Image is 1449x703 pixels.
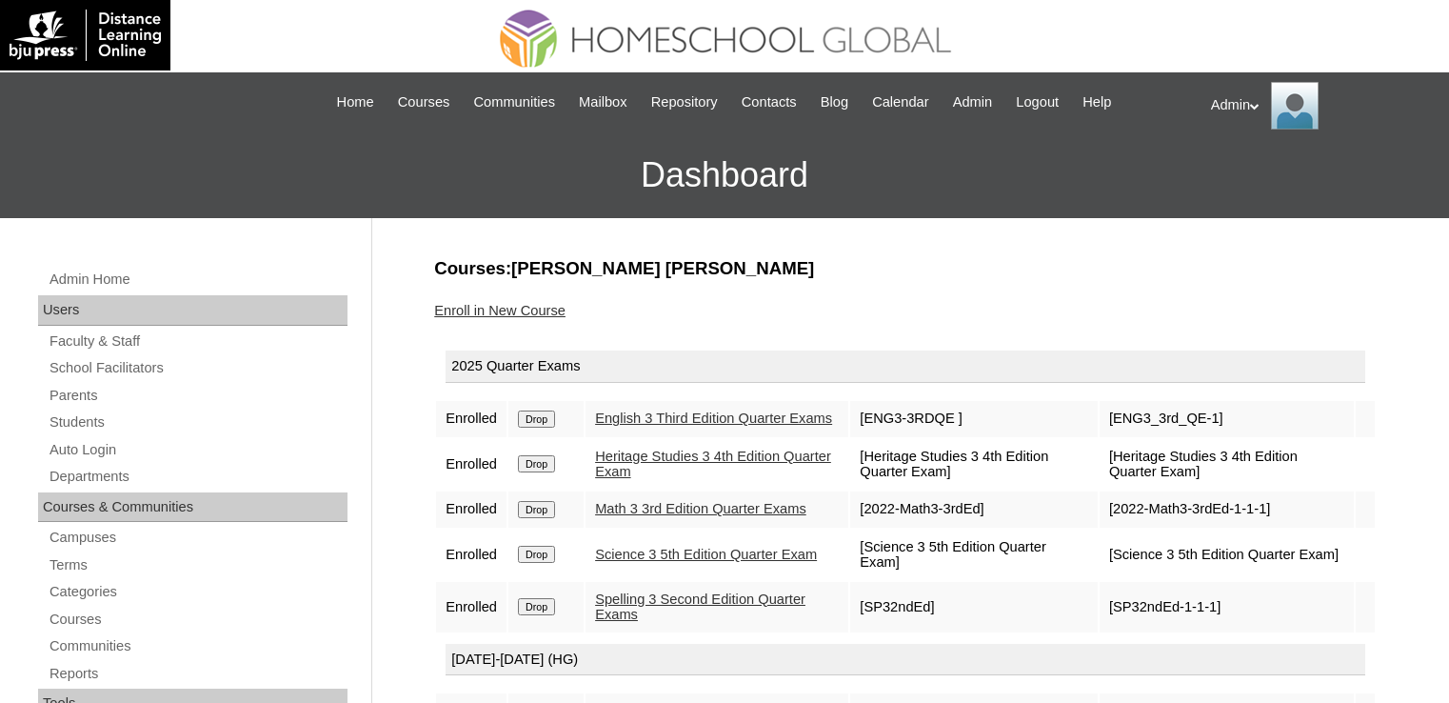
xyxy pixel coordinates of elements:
[518,546,555,563] input: Drop
[1016,91,1059,113] span: Logout
[595,449,831,480] a: Heritage Studies 3 4th Edition Quarter Exam
[48,526,347,550] a: Campuses
[464,91,565,113] a: Communities
[48,268,347,291] a: Admin Home
[48,384,347,408] a: Parents
[732,91,806,113] a: Contacts
[1100,439,1354,490] td: [Heritage Studies 3 4th Edition Quarter Exam]
[642,91,727,113] a: Repository
[48,580,347,604] a: Categories
[850,492,1098,528] td: [2022-Math3-3rdEd]
[1073,91,1121,113] a: Help
[446,351,1365,383] div: 2025 Quarter Exams
[48,662,347,686] a: Reports
[10,132,1439,218] h3: Dashboard
[1100,530,1354,580] td: [Science 3 5th Edition Quarter Exam]
[872,91,928,113] span: Calendar
[10,10,161,61] img: logo-white.png
[595,411,832,426] a: English 3 Third Edition Quarter Exams
[1006,91,1068,113] a: Logout
[48,634,347,658] a: Communities
[434,256,1377,281] h3: Courses:[PERSON_NAME] [PERSON_NAME]
[569,91,637,113] a: Mailbox
[48,465,347,489] a: Departments
[48,608,347,632] a: Courses
[446,644,1365,676] div: [DATE]-[DATE] (HG)
[953,91,993,113] span: Admin
[388,91,460,113] a: Courses
[518,455,555,472] input: Drop
[328,91,384,113] a: Home
[436,530,506,580] td: Enrolled
[1100,401,1354,437] td: [ENG3_3rd_QE-1]
[518,501,555,518] input: Drop
[473,91,555,113] span: Communities
[48,356,347,380] a: School Facilitators
[595,501,806,516] a: Math 3 3rd Edition Quarter Exams
[436,582,506,633] td: Enrolled
[811,91,858,113] a: Blog
[48,553,347,577] a: Terms
[651,91,718,113] span: Repository
[337,91,374,113] span: Home
[1100,582,1354,633] td: [SP32ndEd-1-1-1]
[850,530,1098,580] td: [Science 3 5th Edition Quarter Exam]
[436,401,506,437] td: Enrolled
[1100,492,1354,528] td: [2022-Math3-3rdEd-1-1-1]
[398,91,450,113] span: Courses
[850,582,1098,633] td: [SP32ndEd]
[38,492,347,523] div: Courses & Communities
[742,91,797,113] span: Contacts
[579,91,627,113] span: Mailbox
[595,547,817,562] a: Science 3 5th Edition Quarter Exam
[518,598,555,615] input: Drop
[821,91,848,113] span: Blog
[434,303,566,318] a: Enroll in New Course
[1082,91,1111,113] span: Help
[863,91,938,113] a: Calendar
[850,439,1098,490] td: [Heritage Studies 3 4th Edition Quarter Exam]
[48,438,347,462] a: Auto Login
[850,401,1098,437] td: [ENG3-3RDQE ]
[1211,82,1430,130] div: Admin
[436,492,506,528] td: Enrolled
[1271,82,1319,130] img: Admin Homeschool Global
[943,91,1002,113] a: Admin
[38,295,347,326] div: Users
[48,411,347,434] a: Students
[48,330,347,353] a: Faculty & Staff
[436,439,506,490] td: Enrolled
[518,411,555,428] input: Drop
[595,592,805,623] a: Spelling 3 Second Edition Quarter Exams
